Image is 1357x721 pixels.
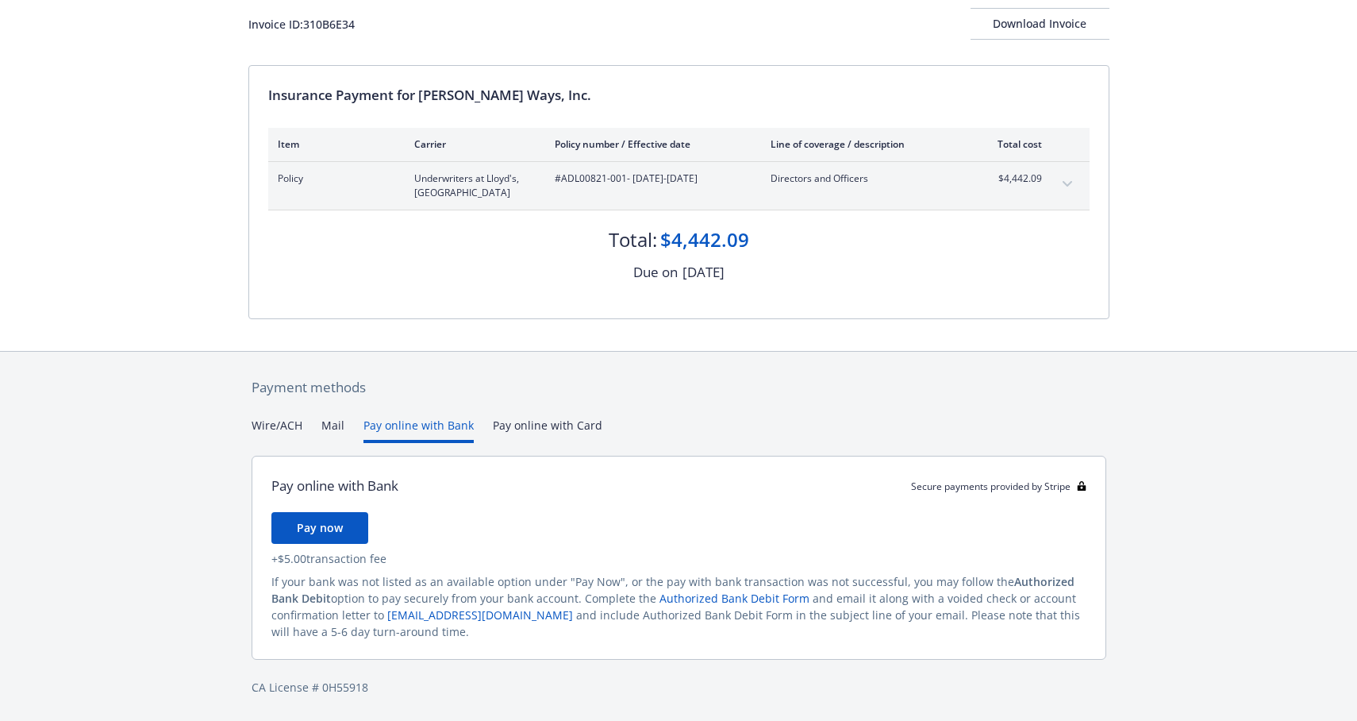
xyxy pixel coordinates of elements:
div: + $5.00 transaction fee [271,550,1086,567]
div: Download Invoice [971,9,1109,39]
button: Pay now [271,512,368,544]
button: expand content [1055,172,1080,197]
button: Pay online with Bank [363,417,474,443]
div: Total: [609,226,657,253]
span: $4,442.09 [982,172,1042,186]
div: Line of coverage / description [771,137,957,151]
a: [EMAIL_ADDRESS][DOMAIN_NAME] [387,607,573,623]
span: #ADL00821-001 - [DATE]-[DATE] [555,172,745,186]
span: Authorized Bank Debit [271,574,1074,606]
div: Insurance Payment for [PERSON_NAME] Ways, Inc. [268,85,1090,106]
div: Carrier [414,137,529,151]
div: Total cost [982,137,1042,151]
span: Directors and Officers [771,172,957,186]
div: Due on [633,262,678,283]
span: Policy [278,172,389,186]
div: PolicyUnderwriters at Lloyd's, [GEOGRAPHIC_DATA]#ADL00821-001- [DATE]-[DATE]Directors and Officer... [268,162,1090,210]
div: $4,442.09 [660,226,749,253]
button: Mail [321,417,344,443]
span: Underwriters at Lloyd's, [GEOGRAPHIC_DATA] [414,172,529,200]
span: Pay now [297,520,343,535]
div: Secure payments provided by Stripe [911,480,1086,493]
div: Invoice ID: 310B6E34 [248,16,355,33]
button: Pay online with Card [493,417,602,443]
div: Policy number / Effective date [555,137,745,151]
div: Item [278,137,389,151]
button: Wire/ACH [252,417,302,443]
div: Payment methods [252,377,1106,398]
div: CA License # 0H55918 [252,679,1106,696]
button: Download Invoice [971,8,1109,40]
div: If your bank was not listed as an available option under "Pay Now", or the pay with bank transact... [271,573,1086,640]
a: Authorized Bank Debit Form [659,591,809,606]
div: [DATE] [682,262,725,283]
div: Pay online with Bank [271,476,398,496]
